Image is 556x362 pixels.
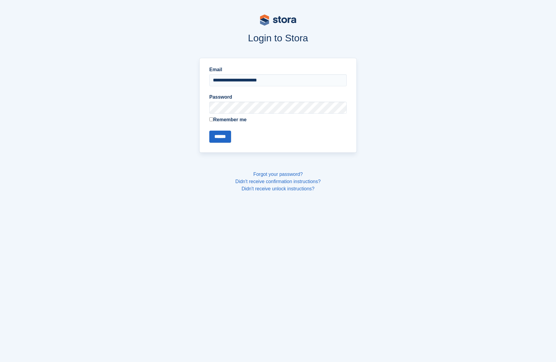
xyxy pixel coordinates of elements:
[242,186,314,191] a: Didn't receive unlock instructions?
[84,33,472,43] h1: Login to Stora
[253,172,303,177] a: Forgot your password?
[209,116,347,123] label: Remember me
[209,117,213,121] input: Remember me
[235,179,320,184] a: Didn't receive confirmation instructions?
[260,14,296,26] img: stora-logo-53a41332b3708ae10de48c4981b4e9114cc0af31d8433b30ea865607fb682f29.svg
[209,66,347,73] label: Email
[209,94,347,101] label: Password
